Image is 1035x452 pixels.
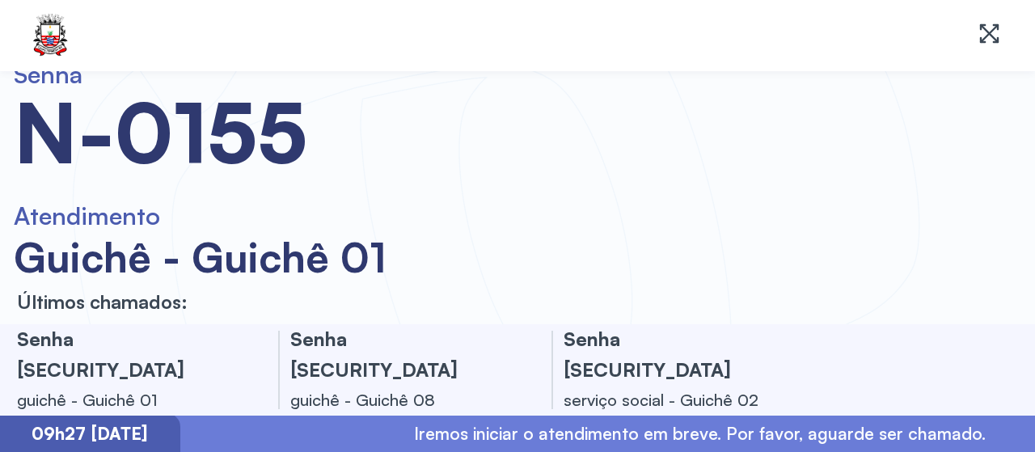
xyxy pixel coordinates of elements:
p: Últimos chamados: [17,290,188,314]
h3: Senha [SECURITY_DATA] [290,324,511,386]
div: serviço social - Guichê 02 [564,385,784,416]
h6: Atendimento [14,201,560,231]
div: guichê - Guichê 01 [17,385,238,416]
h3: Senha [SECURITY_DATA] [17,324,238,386]
div: guichê - Guichê 08 [290,385,511,416]
img: Logotipo do estabelecimento [27,14,74,58]
div: N-0155 [14,90,560,175]
div: guichê - Guichê 01 [14,231,560,282]
h6: Senha [14,59,560,90]
h3: Senha [SECURITY_DATA] [564,324,784,386]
